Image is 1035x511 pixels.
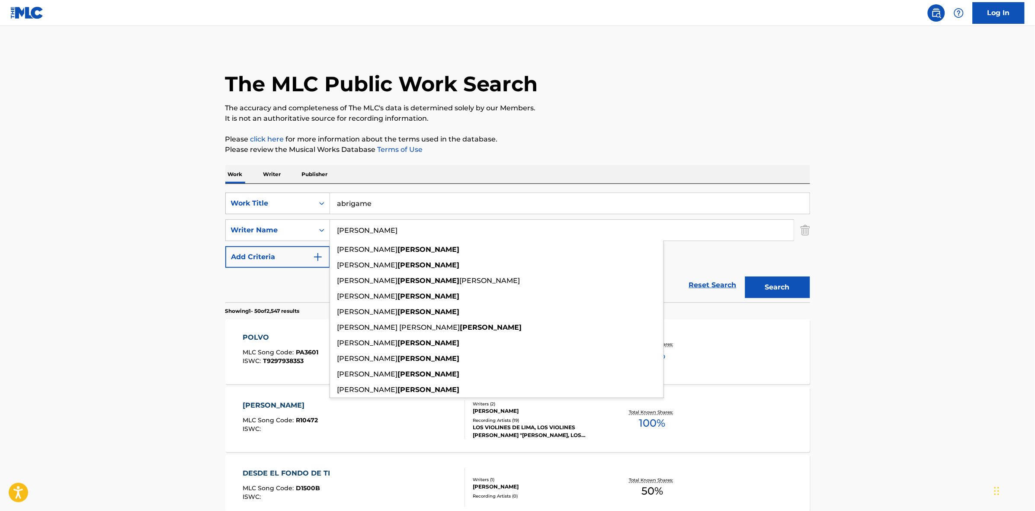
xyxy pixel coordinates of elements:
[994,478,1000,504] div: Arrastrar
[225,165,245,183] p: Work
[243,400,318,411] div: [PERSON_NAME]
[745,276,810,298] button: Search
[473,493,604,499] div: Recording Artists ( 0 )
[243,332,318,343] div: POLVO
[801,219,810,241] img: Delete Criterion
[337,292,398,300] span: [PERSON_NAME]
[299,165,330,183] p: Publisher
[398,339,460,347] strong: [PERSON_NAME]
[243,484,296,492] span: MLC Song Code :
[685,276,741,295] a: Reset Search
[313,252,323,262] img: 9d2ae6d4665cec9f34b9.svg
[225,319,810,384] a: POLVOMLC Song Code:PA3601ISWC:T9297938353Writers (1)[PERSON_NAME]Recording Artists (0)Total Known...
[243,493,263,501] span: ISWC :
[263,357,304,365] span: T9297938353
[398,292,460,300] strong: [PERSON_NAME]
[992,469,1035,511] iframe: Chat Widget
[931,8,942,18] img: search
[225,134,810,145] p: Please for more information about the terms used in the database.
[225,145,810,155] p: Please review the Musical Works Database
[337,276,398,285] span: [PERSON_NAME]
[337,323,460,331] span: [PERSON_NAME] [PERSON_NAME]
[398,308,460,316] strong: [PERSON_NAME]
[398,354,460,363] strong: [PERSON_NAME]
[641,483,663,499] span: 50 %
[928,4,945,22] a: Public Search
[225,71,538,97] h1: The MLC Public Work Search
[992,469,1035,511] div: Widget de chat
[629,477,676,483] p: Total Known Shares:
[337,386,398,394] span: [PERSON_NAME]
[243,425,263,433] span: ISWC :
[261,165,284,183] p: Writer
[473,417,604,424] div: Recording Artists ( 19 )
[10,6,44,19] img: MLC Logo
[950,4,968,22] div: Help
[398,276,460,285] strong: [PERSON_NAME]
[243,468,334,479] div: DESDE EL FONDO DE TI
[473,401,604,407] div: Writers ( 2 )
[337,339,398,347] span: [PERSON_NAME]
[473,483,604,491] div: [PERSON_NAME]
[460,323,522,331] strong: [PERSON_NAME]
[296,484,320,492] span: D1500B
[243,357,263,365] span: ISWC :
[460,276,520,285] span: [PERSON_NAME]
[473,476,604,483] div: Writers ( 1 )
[473,424,604,439] div: LOS VIOLINES DE LIMA, LOS VIOLINES [PERSON_NAME] "[PERSON_NAME], LOS VIOLINES DE LIMA, [PERSON_NA...
[337,354,398,363] span: [PERSON_NAME]
[973,2,1025,24] a: Log In
[225,103,810,113] p: The accuracy and completeness of The MLC's data is determined solely by our Members.
[337,261,398,269] span: [PERSON_NAME]
[296,416,318,424] span: R10472
[337,245,398,254] span: [PERSON_NAME]
[225,113,810,124] p: It is not an authoritative source for recording information.
[337,308,398,316] span: [PERSON_NAME]
[250,135,284,143] a: click here
[398,261,460,269] strong: [PERSON_NAME]
[231,225,309,235] div: Writer Name
[398,245,460,254] strong: [PERSON_NAME]
[231,198,309,209] div: Work Title
[243,416,296,424] span: MLC Song Code :
[376,145,423,154] a: Terms of Use
[225,387,810,452] a: [PERSON_NAME]MLC Song Code:R10472ISWC:Writers (2)[PERSON_NAME]Recording Artists (19)LOS VIOLINES ...
[954,8,964,18] img: help
[398,370,460,378] strong: [PERSON_NAME]
[225,193,810,302] form: Search Form
[473,407,604,415] div: [PERSON_NAME]
[639,415,666,431] span: 100 %
[296,348,318,356] span: PA3601
[629,409,676,415] p: Total Known Shares:
[398,386,460,394] strong: [PERSON_NAME]
[243,348,296,356] span: MLC Song Code :
[225,246,330,268] button: Add Criteria
[337,370,398,378] span: [PERSON_NAME]
[225,307,300,315] p: Showing 1 - 50 of 2,547 results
